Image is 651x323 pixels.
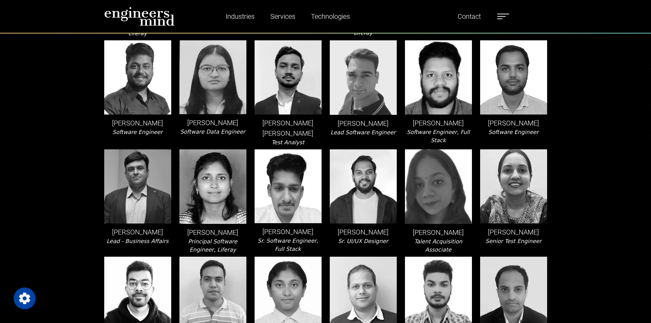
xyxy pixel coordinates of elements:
[480,118,547,128] p: [PERSON_NAME]
[255,118,322,138] p: [PERSON_NAME] [PERSON_NAME]
[180,129,245,135] i: Software Data Engineer
[104,227,171,237] p: [PERSON_NAME]
[104,22,171,37] i: Lead Software Engineer, Liferay
[480,40,547,115] img: leader-img
[330,129,395,136] i: Lead Software Engineer
[271,139,304,146] i: Test Analyst
[255,149,322,223] img: leader-img
[480,227,547,237] p: [PERSON_NAME]
[405,40,472,115] img: leader-img
[338,238,388,244] i: Sr. UI/UX Designer
[104,149,171,224] img: leader-img
[188,238,238,253] i: Principal Software Engineer, Liferay
[407,129,470,144] i: Software Engineer, Full Stack
[179,40,246,114] img: leader-img
[330,118,397,129] p: [PERSON_NAME]
[480,149,547,224] img: leader-img
[330,40,397,115] img: leader-img
[179,227,246,238] p: [PERSON_NAME]
[104,40,171,115] img: leader-img
[488,129,539,135] i: Software Engineer
[223,9,257,24] a: Industries
[333,22,393,36] i: Sr. Software Engineer, Liferay
[255,227,322,237] p: [PERSON_NAME]
[330,227,397,237] p: [PERSON_NAME]
[268,9,298,24] a: Services
[405,227,472,238] p: [PERSON_NAME]
[179,149,246,224] img: leader-img
[405,149,472,224] img: leader-img
[179,118,246,128] p: [PERSON_NAME]
[455,9,484,24] a: Contact
[107,238,168,244] i: Lead - Business Affairs
[308,9,353,24] a: Technologies
[255,40,322,115] img: leader-img
[414,238,462,253] i: Talent Acquisition Associate
[486,238,542,244] i: Senior Test Engineer
[104,7,175,26] img: logo
[330,149,397,224] img: leader-img
[258,238,318,252] i: Sr. Software Engineer, Full Stack
[112,129,163,135] i: Software Engineer
[104,118,171,128] p: [PERSON_NAME]
[405,118,472,128] p: [PERSON_NAME]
